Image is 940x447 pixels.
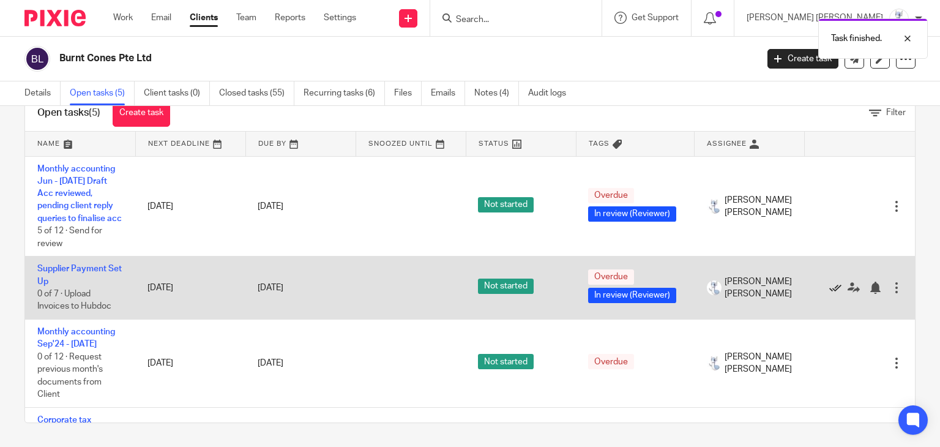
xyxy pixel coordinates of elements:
[767,49,838,69] a: Create task
[37,353,103,399] span: 0 of 12 · Request previous month's documents from Client
[258,359,283,367] span: [DATE]
[37,290,111,311] span: 0 of 7 · Upload Invoices to Hubdoc
[59,52,611,65] h2: Burnt Cones Pte Ltd
[37,107,100,119] h1: Open tasks
[236,12,256,24] a: Team
[528,81,575,105] a: Audit logs
[113,99,170,127] a: Create task
[258,202,283,211] span: [DATE]
[135,257,245,320] td: [DATE]
[394,81,422,105] a: Files
[275,12,305,24] a: Reports
[89,108,100,118] span: (5)
[707,356,722,370] img: images.jfif
[24,10,86,26] img: Pixie
[258,284,283,292] span: [DATE]
[886,108,906,117] span: Filter
[70,81,135,105] a: Open tasks (5)
[829,282,848,294] a: Mark as done
[431,81,465,105] a: Emails
[588,288,676,303] span: In review (Reviewer)
[324,12,356,24] a: Settings
[588,354,634,369] span: Overdue
[707,199,722,214] img: images.jfif
[24,81,61,105] a: Details
[151,12,171,24] a: Email
[707,280,722,295] img: images.jfif
[455,15,565,26] input: Search
[304,81,385,105] a: Recurring tasks (6)
[478,354,534,369] span: Not started
[368,140,433,147] span: Snoozed Until
[478,279,534,294] span: Not started
[37,165,122,223] a: Monthly accounting Jun - [DATE] Draft Acc reviewed, pending client reply queries to finalise acc
[479,140,509,147] span: Status
[478,197,534,212] span: Not started
[219,81,294,105] a: Closed tasks (55)
[725,351,793,376] span: [PERSON_NAME] [PERSON_NAME]
[37,265,122,285] a: Supplier Payment Set Up
[589,140,610,147] span: Tags
[24,46,50,72] img: svg%3E
[135,320,245,408] td: [DATE]
[725,194,793,219] span: [PERSON_NAME] [PERSON_NAME]
[135,156,245,257] td: [DATE]
[474,81,519,105] a: Notes (4)
[725,276,793,301] span: [PERSON_NAME] [PERSON_NAME]
[37,416,91,437] a: Corporate tax submission
[37,227,102,248] span: 5 of 12 · Send for review
[831,32,882,45] p: Task finished.
[144,81,210,105] a: Client tasks (0)
[588,188,634,203] span: Overdue
[588,206,676,222] span: In review (Reviewer)
[37,328,115,348] a: Monthly accounting Sep'24 - [DATE]
[889,9,909,28] img: images.jfif
[113,12,133,24] a: Work
[190,12,218,24] a: Clients
[588,269,634,285] span: Overdue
